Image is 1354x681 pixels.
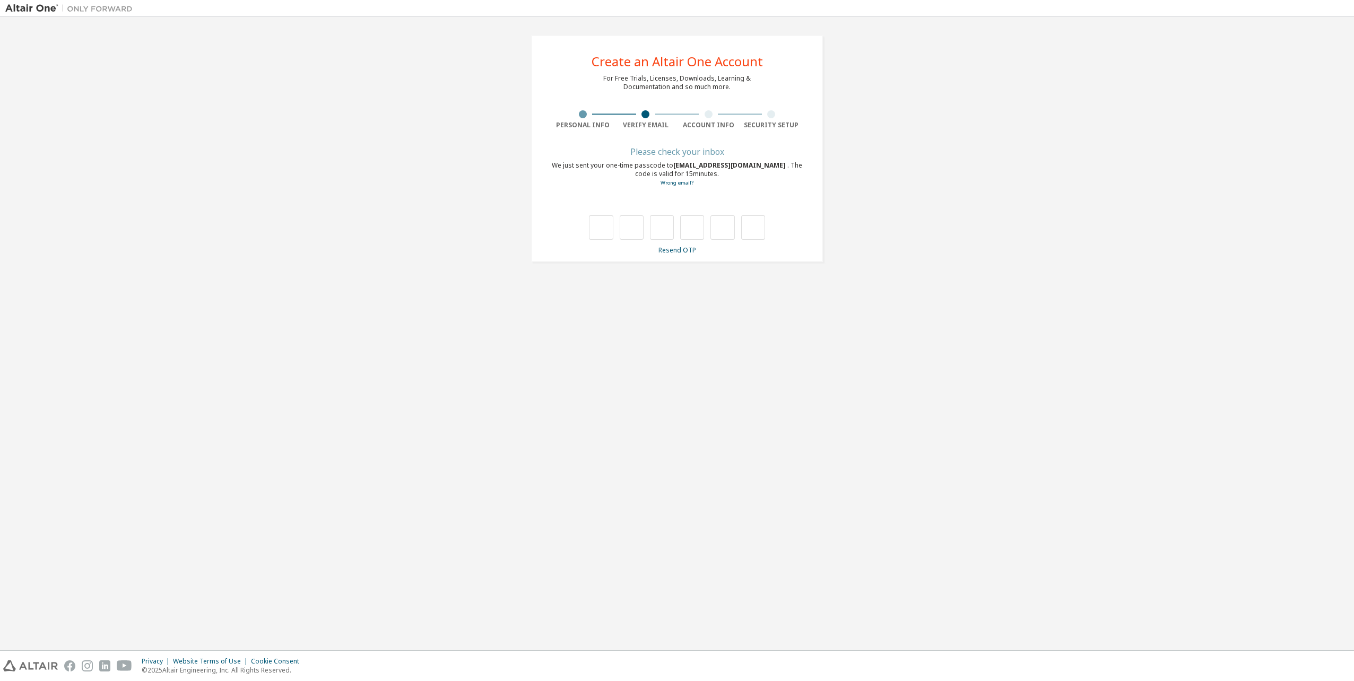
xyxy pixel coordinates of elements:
[142,666,306,675] p: © 2025 Altair Engineering, Inc. All Rights Reserved.
[673,161,787,170] span: [EMAIL_ADDRESS][DOMAIN_NAME]
[173,657,251,666] div: Website Terms of Use
[99,660,110,671] img: linkedin.svg
[614,121,678,129] div: Verify Email
[82,660,93,671] img: instagram.svg
[551,149,803,155] div: Please check your inbox
[603,74,751,91] div: For Free Trials, Licenses, Downloads, Learning & Documentation and so much more.
[677,121,740,129] div: Account Info
[251,657,306,666] div: Cookie Consent
[117,660,132,671] img: youtube.svg
[740,121,803,129] div: Security Setup
[592,55,763,68] div: Create an Altair One Account
[661,179,693,186] a: Go back to the registration form
[3,660,58,671] img: altair_logo.svg
[5,3,138,14] img: Altair One
[64,660,75,671] img: facebook.svg
[551,161,803,187] div: We just sent your one-time passcode to . The code is valid for 15 minutes.
[551,121,614,129] div: Personal Info
[658,246,696,255] a: Resend OTP
[142,657,173,666] div: Privacy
